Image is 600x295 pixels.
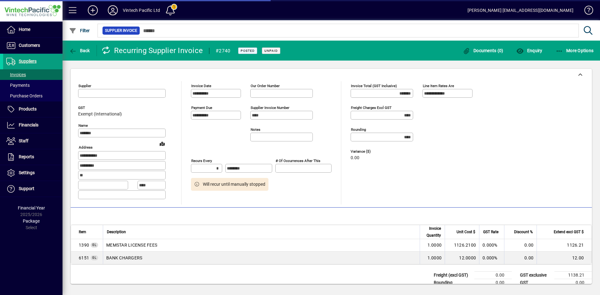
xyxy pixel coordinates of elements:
span: Financials [19,122,38,127]
span: 0.00 [351,155,359,160]
div: [PERSON_NAME] [EMAIL_ADDRESS][DOMAIN_NAME] [467,5,573,15]
mat-label: Line item rates are [423,84,454,88]
mat-label: Invoice Total (GST inclusive) [351,84,397,88]
span: Variance ($) [351,150,388,154]
td: 1126.21 [537,239,592,252]
span: Suppliers [19,59,37,64]
mat-label: Supplier invoice number [251,106,289,110]
span: GST Rate [483,229,498,235]
td: 1138.21 [554,271,592,279]
td: 0.000% [479,239,504,252]
td: GST [517,279,554,286]
span: Enquiry [516,48,542,53]
span: MEMSTAR LICENSE FEES [79,242,89,248]
span: Back [69,48,90,53]
span: Exempt (International) [78,112,122,117]
a: Financials [3,117,62,133]
span: Description [107,229,126,235]
span: Support [19,186,34,191]
mat-label: Freight charges excl GST [351,106,392,110]
span: Customers [19,43,40,48]
span: Financial Year [18,205,45,210]
mat-label: Rounding [351,127,366,132]
mat-label: # of occurrences after this [276,159,320,163]
a: Invoices [3,69,62,80]
div: Vintech Pacific Ltd [123,5,160,15]
td: 12.00 [537,252,592,264]
a: Purchase Orders [3,91,62,101]
span: Supplier Invoice [105,27,137,34]
a: Staff [3,133,62,149]
span: Purchase Orders [6,93,42,98]
span: Unit Cost $ [457,229,475,235]
button: Back [67,45,92,56]
app-page-header-button: Back [62,45,97,56]
span: Payments [6,83,30,88]
td: 0.000% [479,252,504,264]
a: Home [3,22,62,37]
span: GST [78,106,122,110]
div: #2740 [216,46,230,56]
span: Unpaid [264,49,278,53]
div: Recurring Supplier Invoice [102,46,203,56]
span: Settings [19,170,35,175]
span: Will recur until manually stopped [203,181,265,188]
mat-label: Name [78,123,88,128]
span: Posted [241,49,255,53]
td: 12.0000 [445,252,479,264]
td: Freight (excl GST) [431,271,474,279]
span: Reports [19,154,34,159]
span: Staff [19,138,28,143]
a: Products [3,101,62,117]
td: 0.00 [474,279,512,286]
button: Profile [103,5,123,16]
mat-label: Payment due [191,106,212,110]
td: 1.0000 [420,239,445,252]
span: Filter [69,28,90,33]
a: Support [3,181,62,197]
span: Products [19,106,37,111]
span: Package [23,219,40,224]
a: Customers [3,38,62,53]
button: Add [83,5,103,16]
td: GST exclusive [517,271,554,279]
span: More Options [556,48,594,53]
mat-label: Notes [251,127,260,132]
a: Payments [3,80,62,91]
td: 1.0000 [420,252,445,264]
span: Documents (0) [463,48,503,53]
mat-label: Recurs every [191,159,212,163]
span: Invoices [6,72,26,77]
span: BANK CHARGERS [79,255,89,261]
td: MEMSTAR LICENSE FEES [103,239,420,252]
td: 0.00 [554,279,592,286]
mat-label: Our order number [251,84,280,88]
button: Enquiry [515,45,544,56]
button: Filter [67,25,92,36]
button: More Options [554,45,595,56]
span: GL [92,256,97,259]
a: Reports [3,149,62,165]
span: Discount % [514,229,533,235]
td: Rounding [431,279,474,286]
td: 0.00 [474,271,512,279]
td: 0.00 [504,252,537,264]
td: 0.00 [504,239,537,252]
button: Documents (0) [461,45,505,56]
span: Item [79,229,86,235]
span: Invoice Quantity [424,225,441,239]
a: Knowledge Base [580,1,592,22]
a: View on map [157,139,167,149]
span: Home [19,27,30,32]
td: BANK CHARGERS [103,252,420,264]
span: GL [92,243,97,247]
span: Extend excl GST $ [554,229,584,235]
a: Settings [3,165,62,181]
td: 1126.2100 [445,239,479,252]
mat-label: Supplier [78,84,91,88]
mat-label: Invoice date [191,84,211,88]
